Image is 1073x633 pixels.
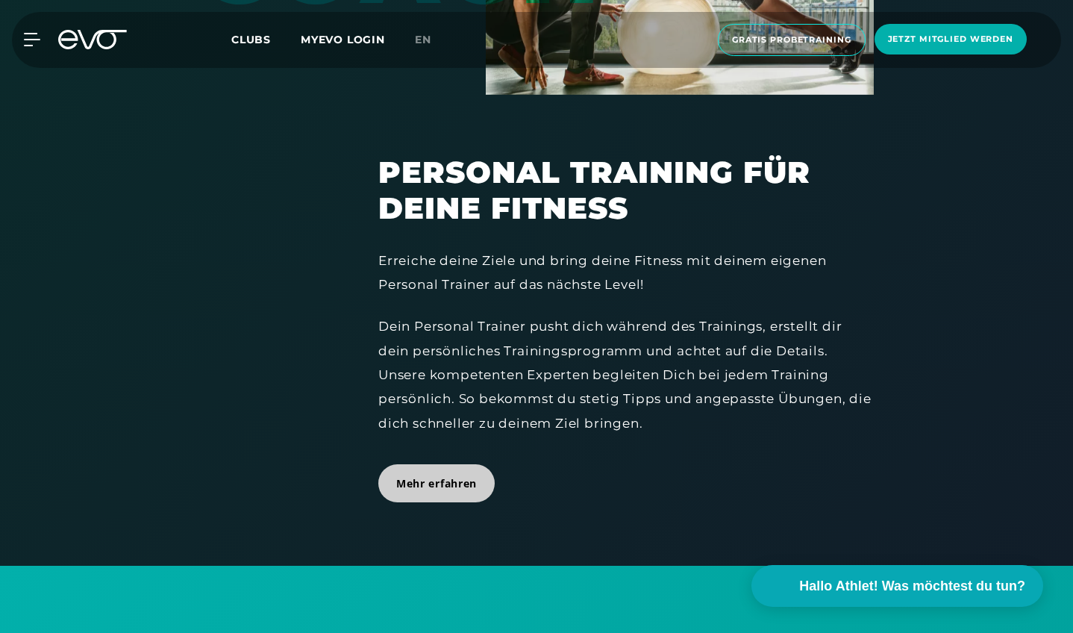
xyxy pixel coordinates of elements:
button: Hallo Athlet! Was möchtest du tun? [751,565,1043,607]
a: MYEVO LOGIN [301,33,385,46]
span: en [415,33,431,46]
span: Hallo Athlet! Was möchtest du tun? [799,576,1025,596]
span: Gratis Probetraining [732,34,851,46]
div: Dein Personal Trainer pusht dich während des Trainings, erstellt dir dein persönliches Trainingsp... [378,314,874,434]
span: Clubs [231,33,271,46]
h2: Personal Training für deine Fitness [378,155,874,226]
div: Erreiche deine Ziele und bring deine Fitness mit deinem eigenen Personal Trainer auf das nächste ... [378,249,874,297]
a: Mehr erfahren [378,453,501,514]
a: Gratis Probetraining [713,24,870,56]
a: Jetzt Mitglied werden [870,24,1031,56]
span: Mehr erfahren [396,475,477,491]
span: Jetzt Mitglied werden [888,33,1013,46]
a: Clubs [231,32,301,46]
a: en [415,31,449,49]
